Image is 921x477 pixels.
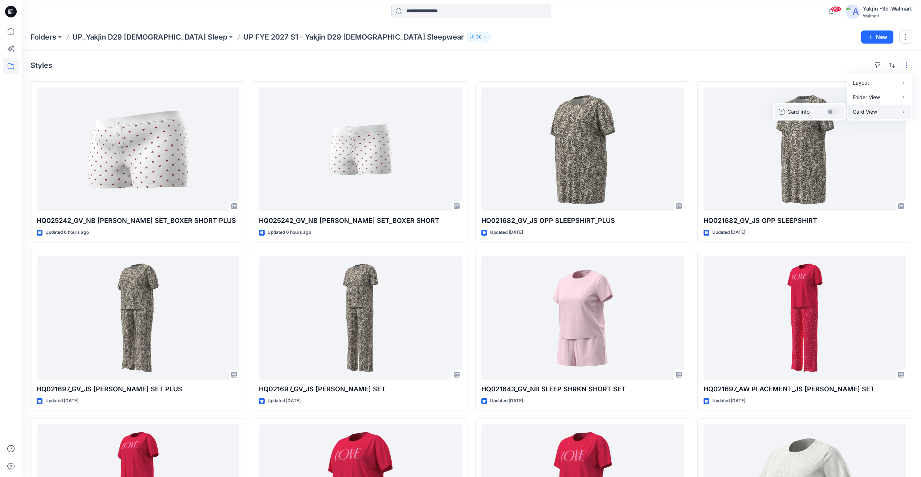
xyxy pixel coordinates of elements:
p: Layout [853,78,898,87]
p: Card Info [787,107,824,116]
p: HQ021697_GV_JS [PERSON_NAME] SET PLUS [37,384,239,394]
p: Updated [DATE] [268,397,301,405]
a: HQ025242_GV_NB CAMI BOXER SET_BOXER SHORT [259,87,461,211]
span: 99+ [831,6,841,12]
a: HQ021643_GV_NB SLEEP SHRKN SHORT SET [481,256,684,380]
p: 30 [476,33,482,41]
p: Updated [DATE] [45,397,78,405]
img: avatar [845,4,860,19]
a: HQ021697_GV_JS OPP PJ SET PLUS [37,256,239,380]
a: HQ025242_GV_NB CAMI BOXER SET_BOXER SHORT PLUS [37,87,239,211]
p: Updated 6 hours ago [45,229,89,236]
div: Walmart [863,13,912,19]
p: HQ025242_GV_NB [PERSON_NAME] SET_BOXER SHORT PLUS [37,216,239,226]
p: Updated [DATE] [490,229,523,236]
p: Updated [DATE] [490,397,523,405]
a: HQ021697_AW PLACEMENT_JS OPP PJ SET [704,256,906,380]
a: HQ021697_GV_JS OPP PJ SET [259,256,461,380]
p: Folder View [853,93,898,102]
p: UP FYE 2027 S1 - Yakjin D29 [DEMOGRAPHIC_DATA] Sleepwear [243,32,464,42]
p: HQ021697_AW PLACEMENT_JS [PERSON_NAME] SET [704,384,906,394]
a: Folders [30,32,56,42]
p: Updated [DATE] [712,397,745,405]
a: UP_Yakjin D29 [DEMOGRAPHIC_DATA] Sleep [72,32,227,42]
p: Updated [DATE] [712,229,745,236]
h4: Styles [30,61,52,70]
p: HQ021643_GV_NB SLEEP SHRKN SHORT SET [481,384,684,394]
p: Updated 6 hours ago [268,229,311,236]
div: Yakjin -3d-Walmart [863,4,912,13]
p: HQ021682_GV_JS OPP SLEEPSHIRT [704,216,906,226]
a: HQ021682_GV_JS OPP SLEEPSHIRT [704,87,906,211]
p: HQ021697_GV_JS [PERSON_NAME] SET [259,384,461,394]
p: HQ021682_GV_JS OPP SLEEPSHIRT_PLUS [481,216,684,226]
p: HQ025242_GV_NB [PERSON_NAME] SET_BOXER SHORT [259,216,461,226]
a: HQ021682_GV_JS OPP SLEEPSHIRT_PLUS [481,87,684,211]
button: 30 [467,32,491,42]
p: Card View [853,107,898,116]
button: New [861,30,893,44]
